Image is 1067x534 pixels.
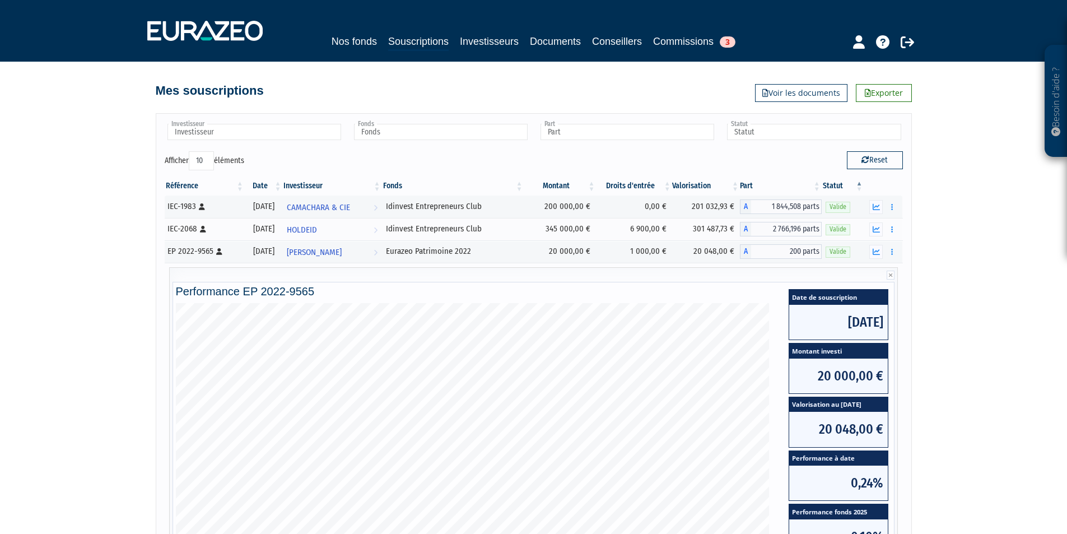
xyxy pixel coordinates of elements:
[147,21,263,41] img: 1732889491-logotype_eurazeo_blanc_rvb.png
[822,177,864,196] th: Statut : activer pour trier la colonne par ordre d&eacute;croissant
[386,201,520,212] div: Idinvest Entrepreneurs Club
[789,504,888,519] span: Performance fonds 2025
[789,412,888,447] span: 20 048,00 €
[386,245,520,257] div: Eurazeo Patrimoine 2022
[755,84,847,102] a: Voir les documents
[282,177,381,196] th: Investisseur: activer pour trier la colonne par ordre croissant
[524,177,597,196] th: Montant: activer pour trier la colonne par ordre croissant
[249,201,279,212] div: [DATE]
[524,240,597,263] td: 20 000,00 €
[751,222,822,236] span: 2 766,196 parts
[374,197,378,218] i: Voir l'investisseur
[826,224,850,235] span: Valide
[596,177,672,196] th: Droits d'entrée: activer pour trier la colonne par ordre croissant
[672,196,740,218] td: 201 032,93 €
[789,397,888,412] span: Valorisation au [DATE]
[386,223,520,235] div: Idinvest Entrepreneurs Club
[672,240,740,263] td: 20 048,00 €
[524,196,597,218] td: 200 000,00 €
[249,223,279,235] div: [DATE]
[789,451,888,466] span: Performance à date
[740,177,822,196] th: Part: activer pour trier la colonne par ordre croissant
[287,197,350,218] span: CAMACHARA & CIE
[653,34,735,49] a: Commissions3
[740,244,822,259] div: A - Eurazeo Patrimoine 2022
[199,203,205,210] i: [Français] Personne physique
[530,34,581,49] a: Documents
[789,466,888,500] span: 0,24%
[789,305,888,340] span: [DATE]
[596,218,672,240] td: 6 900,00 €
[167,245,241,257] div: EP 2022-9565
[216,248,222,255] i: [Français] Personne physique
[592,34,642,49] a: Conseillers
[245,177,283,196] th: Date: activer pour trier la colonne par ordre croissant
[740,222,751,236] span: A
[596,196,672,218] td: 0,00 €
[374,242,378,263] i: Voir l'investisseur
[826,247,850,257] span: Valide
[751,199,822,214] span: 1 844,508 parts
[789,343,888,359] span: Montant investi
[167,223,241,235] div: IEC-2068
[460,34,519,49] a: Investisseurs
[1050,51,1063,152] p: Besoin d'aide ?
[189,151,214,170] select: Afficheréléments
[826,202,850,212] span: Valide
[282,196,381,218] a: CAMACHARA & CIE
[672,177,740,196] th: Valorisation: activer pour trier la colonne par ordre croissant
[672,218,740,240] td: 301 487,73 €
[740,244,751,259] span: A
[740,199,751,214] span: A
[167,201,241,212] div: IEC-1983
[374,220,378,240] i: Voir l'investisseur
[176,285,892,298] h4: Performance EP 2022-9565
[287,242,342,263] span: [PERSON_NAME]
[165,151,244,170] label: Afficher éléments
[282,218,381,240] a: HOLDEID
[847,151,903,169] button: Reset
[156,84,264,97] h4: Mes souscriptions
[596,240,672,263] td: 1 000,00 €
[789,290,888,305] span: Date de souscription
[789,359,888,393] span: 20 000,00 €
[200,226,206,233] i: [Français] Personne physique
[382,177,524,196] th: Fonds: activer pour trier la colonne par ordre croissant
[332,34,377,49] a: Nos fonds
[856,84,912,102] a: Exporter
[740,222,822,236] div: A - Idinvest Entrepreneurs Club
[524,218,597,240] td: 345 000,00 €
[751,244,822,259] span: 200 parts
[388,34,449,51] a: Souscriptions
[287,220,317,240] span: HOLDEID
[282,240,381,263] a: [PERSON_NAME]
[165,177,245,196] th: Référence : activer pour trier la colonne par ordre croissant
[720,36,735,48] span: 3
[249,245,279,257] div: [DATE]
[740,199,822,214] div: A - Idinvest Entrepreneurs Club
